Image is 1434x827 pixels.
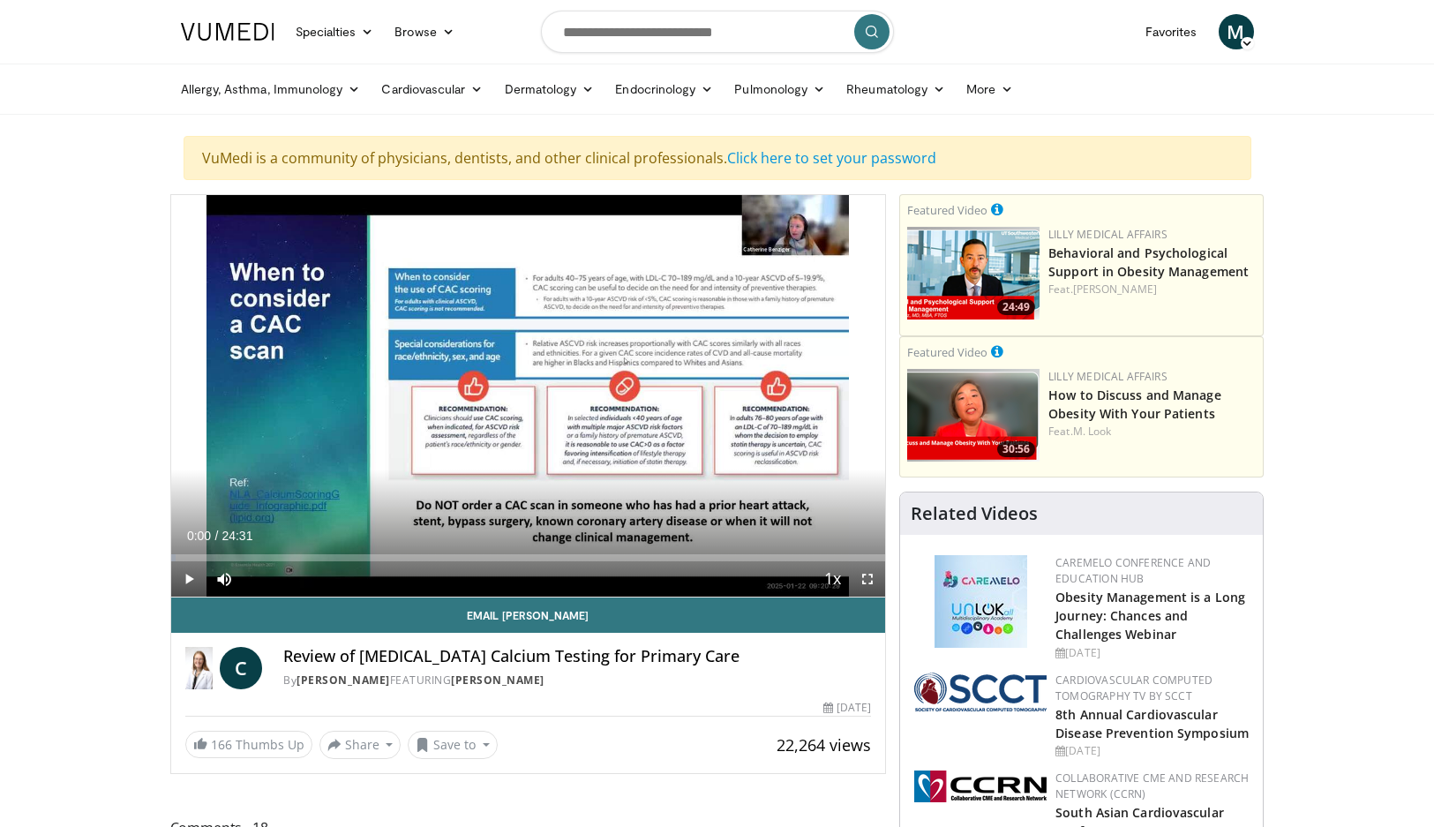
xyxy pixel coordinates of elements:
div: [DATE] [1055,743,1249,759]
a: [PERSON_NAME] [1073,282,1157,297]
img: ba3304f6-7838-4e41-9c0f-2e31ebde6754.png.150x105_q85_crop-smart_upscale.png [907,227,1040,320]
span: 24:49 [997,299,1035,315]
small: Featured Video [907,344,987,360]
a: 24:49 [907,227,1040,320]
a: Browse [384,14,465,49]
a: CaReMeLO Conference and Education Hub [1055,555,1211,586]
span: / [215,529,219,543]
span: 22,264 views [777,734,871,756]
div: Progress Bar [171,554,886,561]
span: 24:31 [221,529,252,543]
img: Dr. Catherine P. Benziger [185,647,214,689]
div: Feat. [1048,424,1256,440]
a: Email [PERSON_NAME] [171,598,886,633]
a: Collaborative CME and Research Network (CCRN) [1055,771,1249,801]
a: M [1219,14,1254,49]
div: [DATE] [1055,645,1249,661]
a: Lilly Medical Affairs [1048,227,1167,242]
a: 8th Annual Cardiovascular Disease Prevention Symposium [1055,706,1249,741]
button: Mute [206,561,242,597]
img: 51a70120-4f25-49cc-93a4-67582377e75f.png.150x105_q85_autocrop_double_scale_upscale_version-0.2.png [914,673,1047,711]
a: [PERSON_NAME] [297,673,390,688]
small: Featured Video [907,202,987,218]
div: VuMedi is a community of physicians, dentists, and other clinical professionals. [184,136,1251,180]
img: 45df64a9-a6de-482c-8a90-ada250f7980c.png.150x105_q85_autocrop_double_scale_upscale_version-0.2.jpg [935,555,1027,648]
button: Share [319,731,402,759]
img: a04ee3ba-8487-4636-b0fb-5e8d268f3737.png.150x105_q85_autocrop_double_scale_upscale_version-0.2.png [914,771,1047,802]
h4: Review of [MEDICAL_DATA] Calcium Testing for Primary Care [283,647,871,666]
div: Feat. [1048,282,1256,297]
a: Obesity Management is a Long Journey: Chances and Challenges Webinar [1055,589,1245,643]
a: More [956,71,1024,107]
a: Allergy, Asthma, Immunology [170,71,372,107]
a: Specialties [285,14,385,49]
a: Favorites [1135,14,1208,49]
button: Play [171,561,206,597]
input: Search topics, interventions [541,11,894,53]
span: 30:56 [997,441,1035,457]
a: How to Discuss and Manage Obesity With Your Patients [1048,387,1221,422]
a: [PERSON_NAME] [451,673,544,688]
div: By FEATURING [283,673,871,688]
a: Rheumatology [836,71,956,107]
h4: Related Videos [911,503,1038,524]
a: Click here to set your password [727,148,936,168]
a: Cardiovascular Computed Tomography TV by SCCT [1055,673,1213,703]
div: [DATE] [823,700,871,716]
a: Behavioral and Psychological Support in Obesity Management [1048,244,1249,280]
a: M. Look [1073,424,1112,439]
a: Lilly Medical Affairs [1048,369,1167,384]
a: Pulmonology [724,71,836,107]
span: 0:00 [187,529,211,543]
a: 30:56 [907,369,1040,462]
button: Playback Rate [815,561,850,597]
img: VuMedi Logo [181,23,274,41]
button: Fullscreen [850,561,885,597]
a: 166 Thumbs Up [185,731,312,758]
video-js: Video Player [171,195,886,598]
a: Endocrinology [604,71,724,107]
img: c98a6a29-1ea0-4bd5-8cf5-4d1e188984a7.png.150x105_q85_crop-smart_upscale.png [907,369,1040,462]
a: Cardiovascular [371,71,493,107]
a: C [220,647,262,689]
span: 166 [211,736,232,753]
a: Dermatology [494,71,605,107]
button: Save to [408,731,498,759]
